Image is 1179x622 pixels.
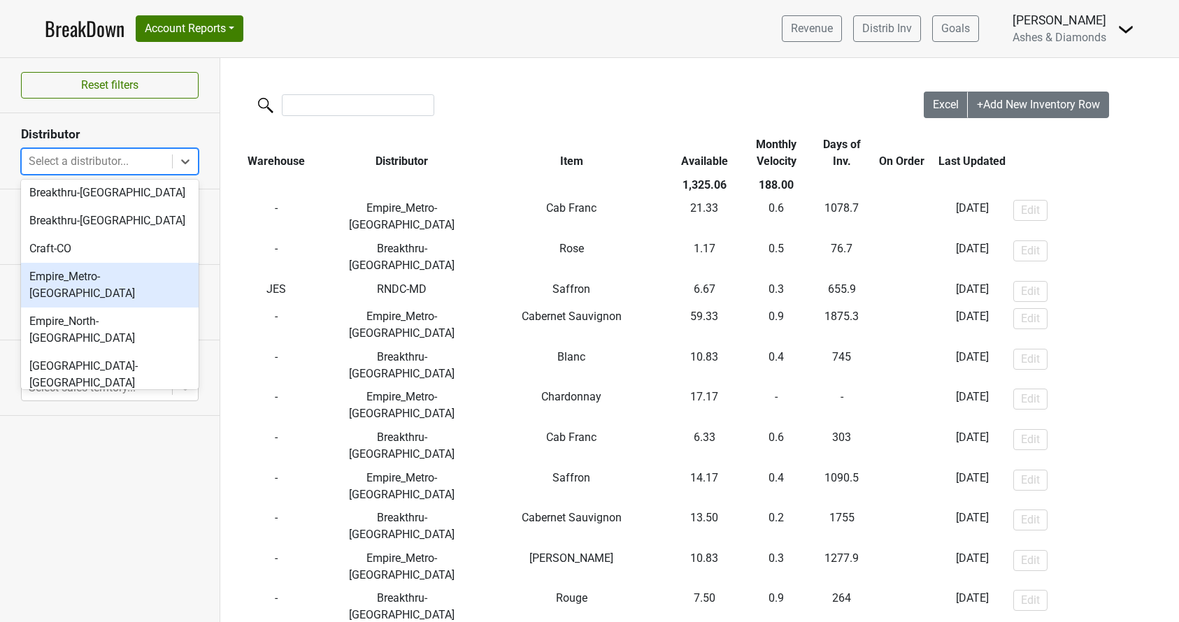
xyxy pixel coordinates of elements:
[1013,509,1048,530] button: Edit
[1013,470,1048,491] button: Edit
[220,237,333,277] td: -
[557,350,585,363] span: Blanc
[552,471,590,484] span: Saffron
[1013,308,1048,329] button: Edit
[529,551,613,565] span: [PERSON_NAME]
[522,310,622,323] span: Cabernet Sauvignon
[924,92,969,118] button: Excel
[815,506,869,547] td: 1755
[1013,11,1106,29] div: [PERSON_NAME]
[471,133,671,173] th: Item: activate to sort column ascending
[815,547,869,587] td: 1277.9
[869,466,934,507] td: S
[546,201,596,215] span: Cab Franc
[220,133,333,173] th: Warehouse: activate to sort column ascending
[220,506,333,547] td: -
[934,426,1010,466] td: [DATE]
[738,305,815,345] td: 0.9
[815,345,869,386] td: 745
[1013,349,1048,370] button: Edit
[45,14,124,43] a: BreakDown
[869,237,934,277] td: -
[1117,21,1134,38] img: Dropdown Menu
[738,386,815,426] td: -
[815,277,869,305] td: 655.9
[1013,429,1048,450] button: Edit
[738,506,815,547] td: 0.2
[738,237,815,277] td: 0.5
[782,15,842,42] a: Revenue
[671,305,737,345] td: 59.33
[671,386,737,426] td: 17.17
[552,282,590,296] span: Saffron
[333,277,472,305] td: RNDC-MD
[671,277,737,305] td: 6.67
[815,197,869,238] td: 1078.7
[869,506,934,547] td: -
[1013,590,1048,611] button: Edit
[21,352,199,397] div: [GEOGRAPHIC_DATA]-[GEOGRAPHIC_DATA]
[220,547,333,587] td: -
[21,235,199,263] div: Craft-CO
[815,466,869,507] td: 1090.5
[220,305,333,345] td: -
[333,133,472,173] th: Distributor: activate to sort column ascending
[869,547,934,587] td: S
[1013,550,1048,571] button: Edit
[853,15,921,42] a: Distrib Inv
[21,179,199,207] div: Breakthru-[GEOGRAPHIC_DATA]
[21,127,199,142] h3: Distributor
[21,207,199,235] div: Breakthru-[GEOGRAPHIC_DATA]
[869,197,934,238] td: S
[522,511,622,524] span: Cabernet Sauvignon
[671,197,737,238] td: 21.33
[333,237,472,277] td: Breakthru-[GEOGRAPHIC_DATA]
[738,345,815,386] td: 0.4
[333,426,472,466] td: Breakthru-[GEOGRAPHIC_DATA]
[815,133,869,173] th: Days of Inv.: activate to sort column ascending
[559,242,584,255] span: Rose
[671,426,737,466] td: 6.33
[934,277,1010,305] td: [DATE]
[815,305,869,345] td: 1875.3
[1013,389,1048,410] button: Edit
[333,466,472,507] td: Empire_Metro-[GEOGRAPHIC_DATA]
[541,390,601,403] span: Chardonnay
[869,305,934,345] td: S
[934,133,1010,173] th: Last Updated: activate to sort column ascending
[546,431,596,444] span: Cab Franc
[1013,200,1048,221] button: Edit
[1013,281,1048,302] button: Edit
[136,15,243,42] button: Account Reports
[869,386,934,426] td: S
[671,345,737,386] td: 10.83
[220,466,333,507] td: -
[934,345,1010,386] td: [DATE]
[815,237,869,277] td: 76.7
[21,308,199,352] div: Empire_North-[GEOGRAPHIC_DATA]
[21,263,199,308] div: Empire_Metro-[GEOGRAPHIC_DATA]
[220,426,333,466] td: -
[738,173,815,197] th: 188.00
[869,277,934,305] td: -
[671,466,737,507] td: 14.17
[333,305,472,345] td: Empire_Metro-[GEOGRAPHIC_DATA]
[934,237,1010,277] td: [DATE]
[934,386,1010,426] td: [DATE]
[333,506,472,547] td: Breakthru-[GEOGRAPHIC_DATA]
[968,92,1109,118] button: +Add New Inventory Row
[738,277,815,305] td: 0.3
[869,426,934,466] td: -
[671,547,737,587] td: 10.83
[738,133,815,173] th: Monthly Velocity: activate to sort column ascending
[934,305,1010,345] td: [DATE]
[220,197,333,238] td: -
[333,386,472,426] td: Empire_Metro-[GEOGRAPHIC_DATA]
[869,133,934,173] th: On Order: activate to sort column ascending
[934,197,1010,238] td: [DATE]
[738,547,815,587] td: 0.3
[815,426,869,466] td: 303
[1013,31,1106,44] span: Ashes & Diamonds
[671,237,737,277] td: 1.17
[977,98,1100,111] span: +Add New Inventory Row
